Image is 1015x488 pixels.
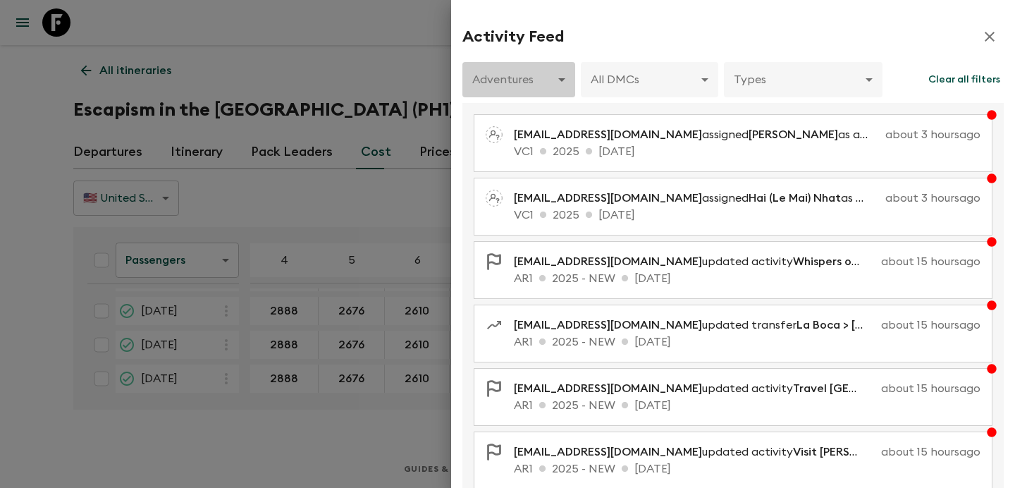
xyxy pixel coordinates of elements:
[514,129,702,140] span: [EMAIL_ADDRESS][DOMAIN_NAME]
[881,444,980,460] p: about 15 hours ago
[885,190,980,207] p: about 3 hours ago
[881,317,980,334] p: about 15 hours ago
[514,270,980,287] p: AR1 2025 - NEW [DATE]
[462,28,564,46] h2: Activity Feed
[514,380,875,397] p: updated activity
[881,380,980,397] p: about 15 hours ago
[881,253,980,270] p: about 15 hours ago
[514,207,980,224] p: VC1 2025 [DATE]
[514,383,702,394] span: [EMAIL_ADDRESS][DOMAIN_NAME]
[514,317,875,334] p: updated transfer
[514,253,875,270] p: updated activity
[885,126,980,143] p: about 3 hours ago
[514,444,875,460] p: updated activity
[749,129,838,140] span: [PERSON_NAME]
[514,190,880,207] p: assigned as a pack leader
[514,397,980,414] p: AR1 2025 - NEW [DATE]
[514,256,702,267] span: [EMAIL_ADDRESS][DOMAIN_NAME]
[925,62,1004,97] button: Clear all filters
[749,193,841,204] span: Hai (Le Mai) Nhat
[514,460,980,477] p: AR1 2025 - NEW [DATE]
[514,319,702,331] span: [EMAIL_ADDRESS][DOMAIN_NAME]
[514,334,980,350] p: AR1 2025 - NEW [DATE]
[514,446,702,458] span: [EMAIL_ADDRESS][DOMAIN_NAME]
[724,60,882,99] div: Types
[514,126,880,143] p: assigned as a pack leader
[514,143,980,160] p: VC1 2025 [DATE]
[462,60,575,99] div: Adventures
[581,60,718,99] div: All DMCs
[514,193,702,204] span: [EMAIL_ADDRESS][DOMAIN_NAME]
